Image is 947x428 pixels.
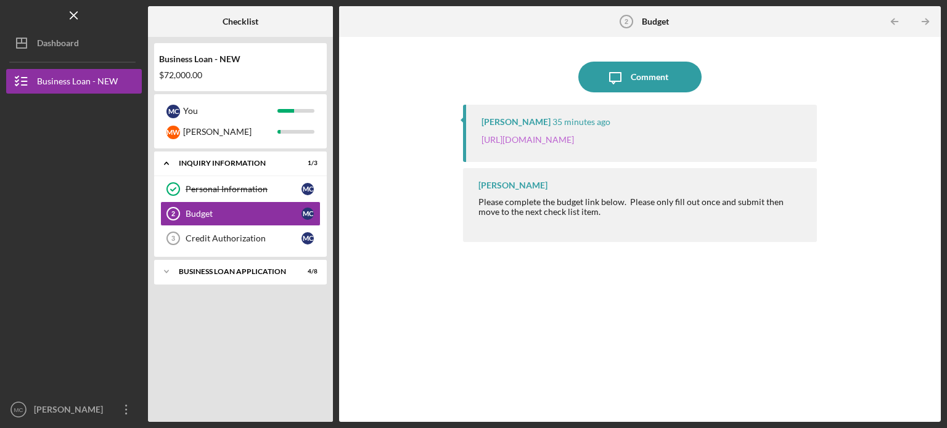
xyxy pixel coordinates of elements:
[179,268,287,275] div: BUSINESS LOAN APPLICATION
[6,31,142,55] button: Dashboard
[6,69,142,94] button: Business Loan - NEW
[301,208,314,220] div: M C
[6,397,142,422] button: MC[PERSON_NAME]
[159,54,322,64] div: Business Loan - NEW
[160,226,321,251] a: 3Credit AuthorizationMC
[37,31,79,59] div: Dashboard
[552,117,610,127] time: 2025-10-03 15:23
[223,17,258,26] b: Checklist
[166,105,180,118] div: M C
[171,210,175,217] tspan: 2
[482,117,551,127] div: [PERSON_NAME]
[14,406,23,413] text: MC
[625,18,628,25] tspan: 2
[160,201,321,226] a: 2BudgetMC
[186,233,301,243] div: Credit Authorization
[186,209,301,219] div: Budget
[631,62,668,92] div: Comment
[642,17,669,26] b: Budget
[301,183,314,195] div: M C
[166,126,180,139] div: M W
[578,62,702,92] button: Comment
[160,177,321,201] a: Personal InformationMC
[295,159,318,167] div: 1 / 3
[37,69,118,97] div: Business Loan - NEW
[179,159,287,167] div: INQUIRY INFORMATION
[295,268,318,275] div: 4 / 8
[159,70,322,80] div: $72,000.00
[183,100,277,121] div: You
[171,235,175,242] tspan: 3
[186,184,301,194] div: Personal Information
[301,232,314,244] div: M C
[183,121,277,142] div: [PERSON_NAME]
[478,197,805,217] div: Please complete the budget link below. Please only fill out once and submit then move to the next...
[31,397,111,425] div: [PERSON_NAME]
[478,180,547,190] div: [PERSON_NAME]
[482,134,574,145] a: [URL][DOMAIN_NAME]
